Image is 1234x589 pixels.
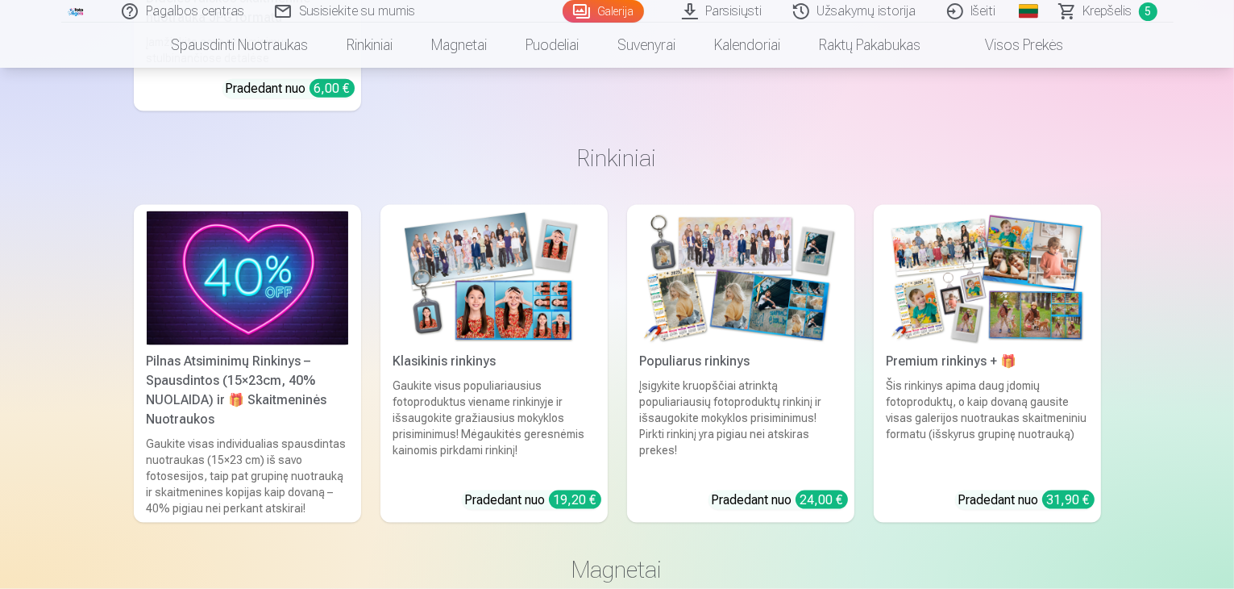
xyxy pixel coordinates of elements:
a: Rinkiniai [327,23,412,68]
h3: Magnetai [147,555,1088,584]
div: 24,00 € [796,491,848,509]
div: 19,20 € [549,491,601,509]
div: Pradedant nuo [712,491,848,510]
img: Premium rinkinys + 🎁 [887,211,1088,346]
img: Klasikinis rinkinys [393,211,595,346]
div: Premium rinkinys + 🎁 [880,352,1095,371]
a: Pilnas Atsiminimų Rinkinys – Spausdintos (15×23cm, 40% NUOLAIDA) ir 🎁 Skaitmeninės NuotraukosPiln... [134,205,361,524]
div: 31,90 € [1042,491,1095,509]
img: Populiarus rinkinys [640,211,841,346]
h3: Rinkiniai [147,144,1088,173]
a: Premium rinkinys + 🎁Premium rinkinys + 🎁Šis rinkinys apima daug įdomių fotoproduktų, o kaip dovan... [874,205,1101,524]
div: Šis rinkinys apima daug įdomių fotoproduktų, o kaip dovaną gausite visas galerijos nuotraukas ska... [880,378,1095,478]
a: Visos prekės [940,23,1082,68]
a: Kalendoriai [695,23,800,68]
a: Suvenyrai [598,23,695,68]
a: Spausdinti nuotraukas [152,23,327,68]
div: Pradedant nuo [226,79,355,98]
span: Krepšelis [1083,2,1132,21]
div: Pradedant nuo [958,491,1095,510]
a: Puodeliai [506,23,598,68]
a: Populiarus rinkinysPopuliarus rinkinysĮsigykite kruopščiai atrinktą populiariausių fotoproduktų r... [627,205,854,524]
span: 5 [1139,2,1157,21]
div: Klasikinis rinkinys [387,352,601,371]
div: Pradedant nuo [465,491,601,510]
div: Įsigykite kruopščiai atrinktą populiariausių fotoproduktų rinkinį ir išsaugokite mokyklos prisimi... [634,378,848,478]
div: Populiarus rinkinys [634,352,848,371]
div: Pilnas Atsiminimų Rinkinys – Spausdintos (15×23cm, 40% NUOLAIDA) ir 🎁 Skaitmeninės Nuotraukos [140,352,355,429]
a: Magnetai [412,23,506,68]
img: Pilnas Atsiminimų Rinkinys – Spausdintos (15×23cm, 40% NUOLAIDA) ir 🎁 Skaitmeninės Nuotraukos [147,211,348,346]
div: Gaukite visas individualias spausdintas nuotraukas (15×23 cm) iš savo fotosesijos, taip pat grupi... [140,436,355,516]
a: Klasikinis rinkinysKlasikinis rinkinysGaukite visus populiariausius fotoproduktus viename rinkiny... [380,205,608,524]
div: Gaukite visus populiariausius fotoproduktus viename rinkinyje ir išsaugokite gražiausius mokyklos... [387,378,601,478]
img: /fa5 [68,6,85,16]
a: Raktų pakabukas [800,23,940,68]
div: 6,00 € [310,79,355,98]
